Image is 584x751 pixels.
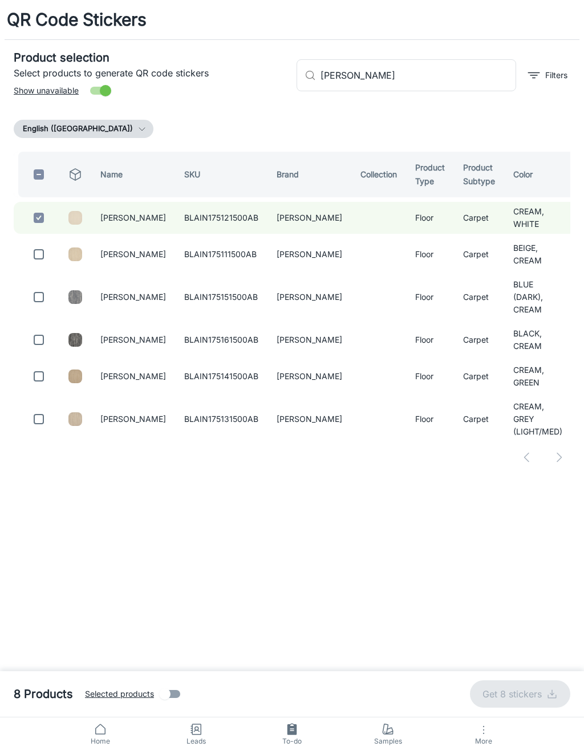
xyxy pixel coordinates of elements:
td: Floor [406,202,454,234]
td: Carpet [454,238,504,270]
td: [PERSON_NAME] [267,324,351,356]
a: To-do [244,717,340,751]
th: Brand [267,152,351,197]
td: BLAIN175141500AB [175,360,267,392]
td: CREAM, WHITE [504,202,571,234]
td: [PERSON_NAME] [267,238,351,270]
td: Floor [406,397,454,441]
span: Selected products [85,688,154,700]
td: Carpet [454,397,504,441]
td: BLAIN175131500AB [175,397,267,441]
td: [PERSON_NAME] [91,324,175,356]
h5: 8 Products [14,685,73,703]
th: Name [91,152,175,197]
td: BLAIN175151500AB [175,275,267,319]
input: Search by SKU, brand, collection... [321,59,516,91]
td: Floor [406,324,454,356]
td: Floor [406,275,454,319]
th: Color [504,152,571,197]
td: CREAM, GREY (LIGHT/MED) [504,397,571,441]
td: Carpet [454,360,504,392]
button: English ([GEOGRAPHIC_DATA]) [14,120,153,138]
span: Samples [347,736,429,746]
span: More [443,737,525,745]
span: Show unavailable [14,84,79,97]
h5: Product selection [14,49,287,66]
td: [PERSON_NAME] [91,202,175,234]
td: [PERSON_NAME] [267,275,351,319]
td: BLUE (DARK), CREAM [504,275,571,319]
td: BEIGE, CREAM [504,238,571,270]
h1: QR Code Stickers [7,7,147,33]
td: [PERSON_NAME] [91,397,175,441]
th: Product Type [406,152,454,197]
td: [PERSON_NAME] [91,360,175,392]
th: Product Subtype [454,152,504,197]
span: Leads [155,736,237,746]
a: Leads [148,717,244,751]
td: [PERSON_NAME] [267,360,351,392]
p: Select products to generate QR code stickers [14,66,287,80]
p: Filters [545,69,567,82]
td: Floor [406,238,454,270]
a: Samples [340,717,436,751]
button: filter [525,66,570,84]
td: Carpet [454,275,504,319]
th: Collection [351,152,406,197]
td: BLAIN175121500AB [175,202,267,234]
span: Home [59,736,141,746]
td: Carpet [454,202,504,234]
td: [PERSON_NAME] [267,202,351,234]
button: More [436,717,532,751]
td: BLAIN175161500AB [175,324,267,356]
td: BLACK, CREAM [504,324,571,356]
td: [PERSON_NAME] [91,238,175,270]
td: Floor [406,360,454,392]
span: To-do [251,736,333,746]
td: [PERSON_NAME] [267,397,351,441]
td: [PERSON_NAME] [91,275,175,319]
td: BLAIN175111500AB [175,238,267,270]
td: CREAM, GREEN [504,360,571,392]
th: SKU [175,152,267,197]
td: Carpet [454,324,504,356]
a: Home [52,717,148,751]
